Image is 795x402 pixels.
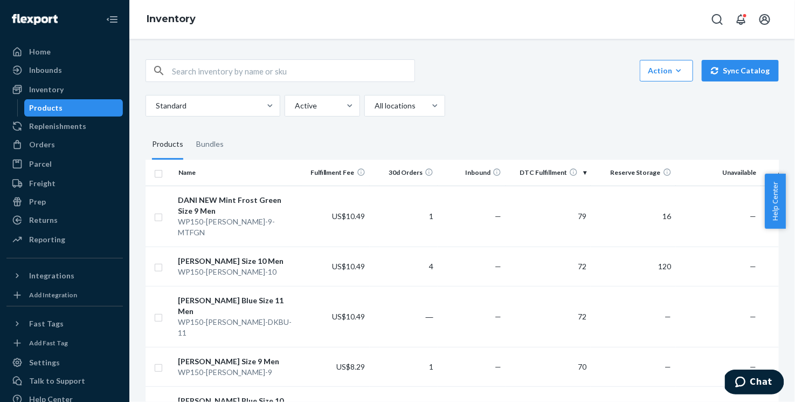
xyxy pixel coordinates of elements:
[29,290,77,299] div: Add Integration
[495,362,501,371] span: —
[29,357,60,368] div: Settings
[29,318,64,329] div: Fast Tags
[6,231,123,248] a: Reporting
[29,121,86,132] div: Replenishments
[178,267,298,277] div: WP150-[PERSON_NAME]-10
[495,212,501,221] span: —
[370,286,438,347] td: ―
[30,103,63,113] div: Products
[750,212,757,221] span: —
[370,347,438,386] td: 1
[438,160,506,186] th: Inbound
[676,160,761,186] th: Unavailable
[506,160,591,186] th: DTC Fulfillment
[178,295,298,317] div: [PERSON_NAME] Blue Size 11 Men
[178,317,298,338] div: WP150-[PERSON_NAME]-DKBU-11
[6,118,123,135] a: Replenishments
[370,247,438,286] td: 4
[29,65,62,76] div: Inbounds
[725,370,784,397] iframe: Opens a widget where you can chat to one of our agents
[506,286,591,347] td: 72
[6,315,123,332] button: Fast Tags
[506,186,591,247] td: 79
[6,337,123,350] a: Add Fast Tag
[178,216,298,238] div: WP150-[PERSON_NAME]-9-MTFGN
[29,139,55,150] div: Orders
[337,362,365,371] span: US$8.29
[178,256,298,267] div: [PERSON_NAME] Size 10 Men
[12,14,58,25] img: Flexport logo
[294,100,295,111] input: Active
[6,62,123,79] a: Inbounds
[702,60,779,81] button: Sync Catalog
[591,186,676,247] td: 16
[29,215,58,226] div: Returns
[370,160,438,186] th: 30d Orders
[147,13,196,25] a: Inventory
[506,347,591,386] td: 70
[665,362,672,371] span: —
[640,60,693,81] button: Action
[6,193,123,210] a: Prep
[333,312,365,321] span: US$10.49
[333,262,365,271] span: US$10.49
[6,136,123,153] a: Orders
[178,356,298,367] div: [PERSON_NAME] Size 9 Men
[29,46,51,57] div: Home
[765,174,786,229] button: Help Center
[6,155,123,173] a: Parcel
[29,196,46,207] div: Prep
[495,312,501,321] span: —
[24,99,123,117] a: Products
[707,9,728,30] button: Open Search Box
[6,175,123,192] a: Freight
[495,262,501,271] span: —
[730,9,752,30] button: Open notifications
[29,84,64,95] div: Inventory
[172,60,414,81] input: Search inventory by name or sku
[750,312,757,321] span: —
[750,262,757,271] span: —
[152,130,183,160] div: Products
[370,186,438,247] td: 1
[178,195,298,216] div: DANI NEW Mint Frost Green Size 9 Men
[174,160,302,186] th: Name
[374,100,375,111] input: All locations
[29,338,68,348] div: Add Fast Tag
[178,367,298,378] div: WP150-[PERSON_NAME]-9
[6,43,123,60] a: Home
[29,270,74,281] div: Integrations
[155,100,156,111] input: Standard
[648,65,685,76] div: Action
[196,130,224,160] div: Bundles
[333,212,365,221] span: US$10.49
[6,354,123,371] a: Settings
[29,234,65,245] div: Reporting
[506,247,591,286] td: 72
[301,160,369,186] th: Fulfillment Fee
[29,376,85,386] div: Talk to Support
[6,81,123,98] a: Inventory
[6,372,123,390] button: Talk to Support
[665,312,672,321] span: —
[29,159,52,169] div: Parcel
[591,247,676,286] td: 120
[591,160,676,186] th: Reserve Storage
[6,267,123,284] button: Integrations
[138,4,204,35] ol: breadcrumbs
[6,212,123,229] a: Returns
[6,289,123,302] a: Add Integration
[101,9,123,30] button: Close Navigation
[750,362,757,371] span: —
[754,9,776,30] button: Open account menu
[29,178,56,189] div: Freight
